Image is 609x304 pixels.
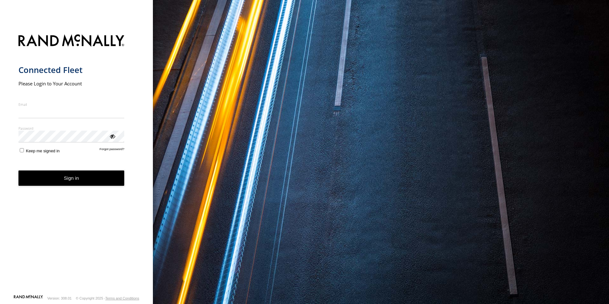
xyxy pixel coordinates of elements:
[76,296,139,300] div: © Copyright 2025 -
[18,31,135,294] form: main
[18,102,125,107] label: Email
[109,133,115,139] div: ViewPassword
[14,295,43,301] a: Visit our Website
[20,148,24,152] input: Keep me signed in
[18,126,125,131] label: Password
[105,296,139,300] a: Terms and Conditions
[18,33,125,49] img: Rand McNally
[47,296,72,300] div: Version: 308.01
[18,65,125,75] h1: Connected Fleet
[100,147,125,153] a: Forgot password?
[26,148,60,153] span: Keep me signed in
[18,80,125,87] h2: Please Login to Your Account
[18,170,125,186] button: Sign in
